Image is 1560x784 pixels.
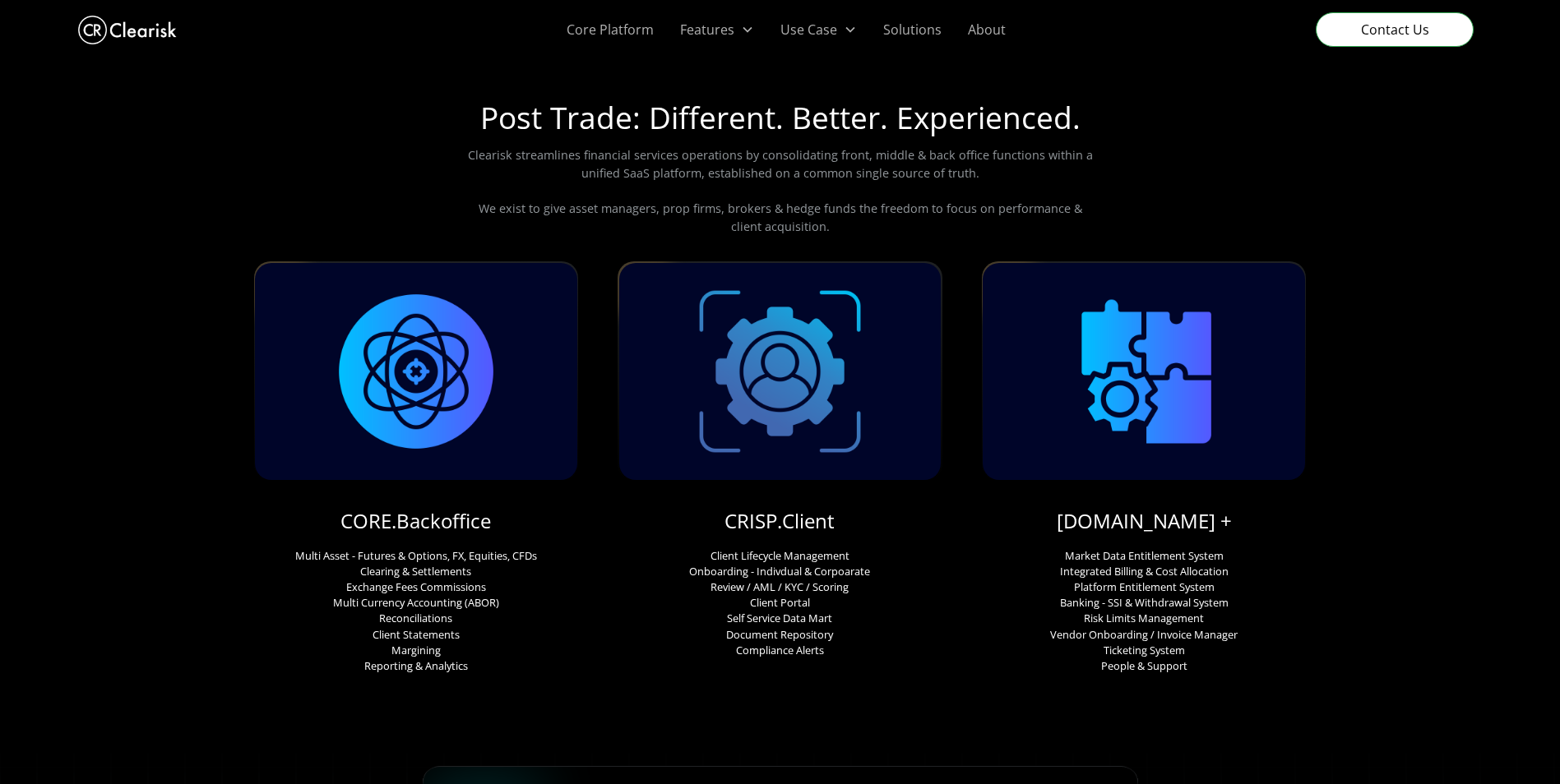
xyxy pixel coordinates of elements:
[78,12,177,48] a: home
[1316,12,1474,47] a: Contact Us
[465,146,1096,235] p: Clearisk streamlines financial services operations by consolidating front, middle & back office f...
[680,20,734,39] div: Features
[340,507,491,535] a: CORE.Backoffice
[780,20,837,39] div: Use Case
[480,99,1081,146] h1: Post Trade: Different. Better. Experienced.
[1057,507,1232,535] a: [DOMAIN_NAME] +
[689,548,870,658] p: Client Lifecycle Management Onboarding - Indivdual & Corpoarate Review / AML / KYC / Scoring Clie...
[295,548,537,675] p: Multi Asset - Futures & Options, FX, Equities, CFDs Clearing & Settlements Exchange Fees Commissi...
[724,507,835,535] a: CRISP.Client
[1050,548,1238,675] p: Market Data Entitlement System Integrated Billing & Cost Allocation Platform Entitlement System B...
